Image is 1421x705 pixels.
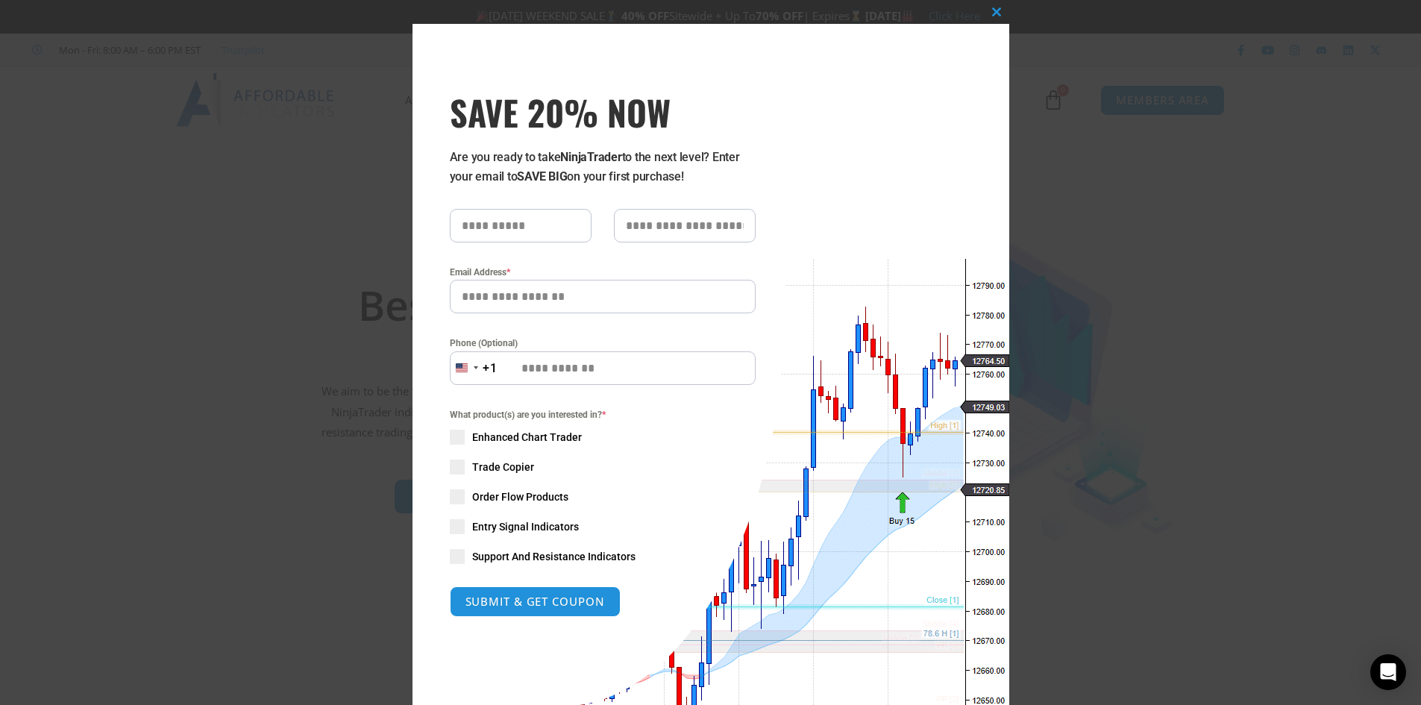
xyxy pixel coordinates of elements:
[472,519,579,534] span: Entry Signal Indicators
[472,489,568,504] span: Order Flow Products
[472,460,534,474] span: Trade Copier
[450,519,756,534] label: Entry Signal Indicators
[450,407,756,422] span: What product(s) are you interested in?
[1370,654,1406,690] div: Open Intercom Messenger
[450,549,756,564] label: Support And Resistance Indicators
[450,351,498,385] button: Selected country
[560,150,621,164] strong: NinjaTrader
[472,549,636,564] span: Support And Resistance Indicators
[517,169,567,184] strong: SAVE BIG
[472,430,582,445] span: Enhanced Chart Trader
[450,586,621,617] button: SUBMIT & GET COUPON
[450,265,756,280] label: Email Address
[450,460,756,474] label: Trade Copier
[450,91,756,133] span: SAVE 20% NOW
[450,430,756,445] label: Enhanced Chart Trader
[450,489,756,504] label: Order Flow Products
[483,359,498,378] div: +1
[450,336,756,351] label: Phone (Optional)
[450,148,756,187] p: Are you ready to take to the next level? Enter your email to on your first purchase!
